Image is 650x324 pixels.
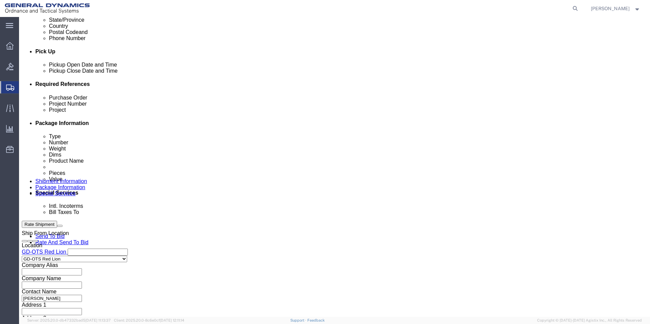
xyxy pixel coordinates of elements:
a: Support [290,318,307,322]
span: [DATE] 12:11:14 [160,318,184,322]
span: Kayla Singleton [591,5,630,12]
iframe: FS Legacy Container [19,17,650,317]
img: logo [5,3,90,14]
button: [PERSON_NAME] [591,4,641,13]
span: Client: 2025.20.0-8c6e0cf [114,318,184,322]
span: [DATE] 11:13:37 [85,318,111,322]
span: Server: 2025.20.0-db47332bad5 [27,318,111,322]
a: Feedback [307,318,325,322]
span: Copyright © [DATE]-[DATE] Agistix Inc., All Rights Reserved [537,318,642,323]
